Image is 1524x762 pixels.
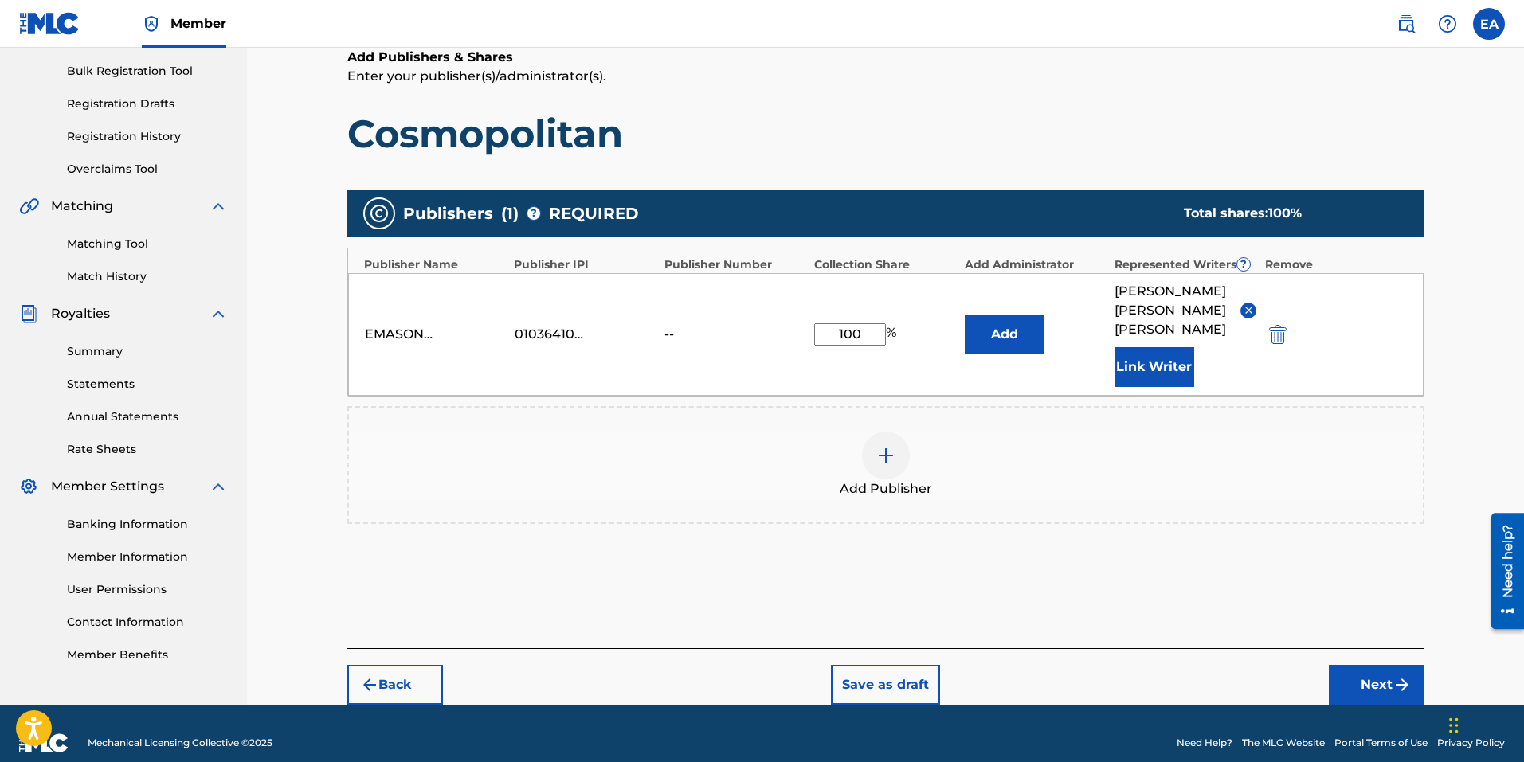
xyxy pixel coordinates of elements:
a: The MLC Website [1242,736,1325,750]
button: Next [1329,665,1424,705]
span: ( 1 ) [501,201,519,225]
img: help [1438,14,1457,33]
span: [PERSON_NAME] [PERSON_NAME] [PERSON_NAME] [1115,282,1228,339]
a: Overclaims Tool [67,161,228,178]
span: Member [170,14,226,33]
img: expand [209,477,228,496]
span: REQUIRED [549,201,639,225]
a: Statements [67,376,228,393]
div: Total shares: [1184,204,1393,223]
span: Matching [51,197,113,216]
a: Rate Sheets [67,441,228,458]
button: Link Writer [1115,347,1194,387]
img: publishers [370,204,389,223]
img: remove-from-list-button [1243,304,1255,316]
span: Add Publisher [840,479,932,498]
div: Publisher Name [364,256,507,273]
a: Contact Information [67,614,228,631]
img: 12a2ab48e56ec057fbd8.svg [1269,325,1287,344]
img: Top Rightsholder [142,14,161,33]
a: Member Information [67,549,228,565]
a: Privacy Policy [1437,736,1505,750]
img: logo [19,733,69,752]
img: search [1397,14,1416,33]
a: Matching Tool [67,236,228,252]
a: Portal Terms of Use [1334,736,1428,750]
div: Publisher IPI [514,256,656,273]
a: Public Search [1390,8,1422,40]
span: ? [1237,258,1250,271]
img: expand [209,304,228,323]
img: MLC Logo [19,12,80,35]
button: Back [347,665,443,705]
a: Need Help? [1177,736,1232,750]
a: Summary [67,343,228,360]
span: Member Settings [51,477,164,496]
span: 100 % [1268,205,1302,221]
img: Royalties [19,304,38,323]
h6: Add Publishers & Shares [347,48,1424,67]
span: ? [527,207,540,220]
div: Collection Share [814,256,957,273]
a: Registration Drafts [67,96,228,112]
a: Member Benefits [67,647,228,663]
img: 7ee5dd4eb1f8a8e3ef2f.svg [360,675,379,694]
span: Mechanical Licensing Collective © 2025 [88,736,272,750]
span: Royalties [51,304,110,323]
img: add [876,446,895,465]
a: Bulk Registration Tool [67,63,228,80]
div: Remove [1265,256,1408,273]
span: Publishers [403,201,493,225]
iframe: Resource Center [1479,506,1524,635]
iframe: Chat Widget [1444,686,1524,762]
img: Member Settings [19,477,38,496]
button: Save as draft [831,665,940,705]
span: % [886,323,900,346]
button: Add [965,315,1044,354]
a: Banking Information [67,516,228,533]
div: Publisher Number [664,256,807,273]
p: Enter your publisher(s)/administrator(s). [347,67,1424,86]
img: Matching [19,197,39,216]
a: Registration History [67,128,228,145]
div: User Menu [1473,8,1505,40]
a: Match History [67,268,228,285]
div: Add Administrator [965,256,1107,273]
a: User Permissions [67,581,228,598]
a: Annual Statements [67,408,228,425]
h1: Cosmopolitan [347,110,1424,158]
div: Drag [1449,701,1459,749]
img: expand [209,197,228,216]
div: Represented Writers [1115,256,1257,273]
div: Help [1432,8,1463,40]
img: f7272a7cc735f4ea7f67.svg [1393,675,1412,694]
